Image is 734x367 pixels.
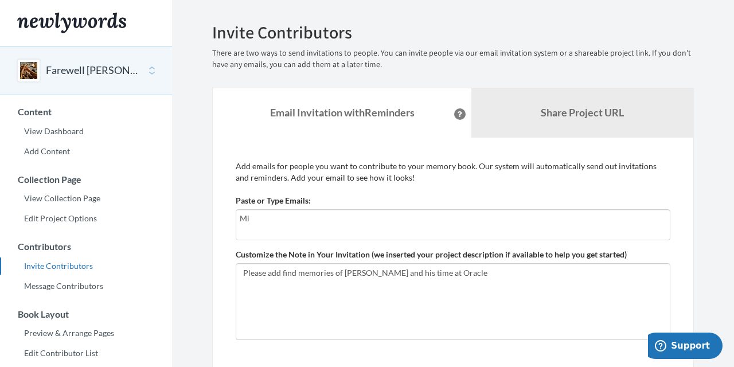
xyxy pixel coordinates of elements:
[46,63,139,78] button: Farewell [PERSON_NAME]
[541,106,624,119] b: Share Project URL
[236,195,311,206] label: Paste or Type Emails:
[1,241,172,252] h3: Contributors
[236,249,627,260] label: Customize the Note in Your Invitation (we inserted your project description if available to help ...
[236,263,670,340] textarea: Please add find memories of [PERSON_NAME] and his time at Oracle
[1,174,172,185] h3: Collection Page
[17,13,126,33] img: Newlywords logo
[212,48,694,71] p: There are two ways to send invitations to people. You can invite people via our email invitation ...
[648,333,723,361] iframe: Opens a widget where you can chat to one of our agents
[270,106,415,119] strong: Email Invitation with Reminders
[212,23,694,42] h2: Invite Contributors
[1,107,172,117] h3: Content
[1,309,172,319] h3: Book Layout
[240,212,666,225] input: Add contributor email(s) here...
[236,161,670,183] p: Add emails for people you want to contribute to your memory book. Our system will automatically s...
